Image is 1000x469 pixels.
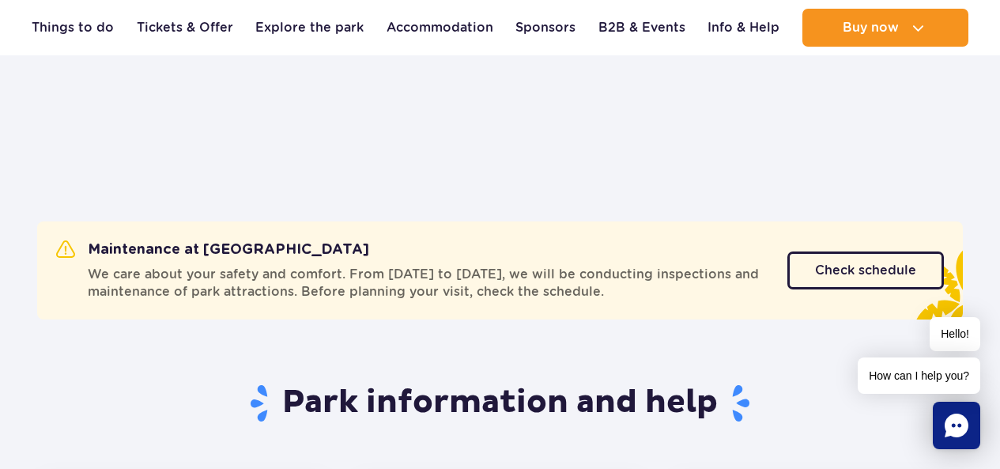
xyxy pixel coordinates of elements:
span: Hello! [930,317,980,351]
a: Check schedule [787,252,944,289]
span: Buy now [843,21,899,35]
span: Check schedule [815,264,916,277]
span: How can I help you? [858,357,980,394]
button: Buy now [802,9,968,47]
h1: Park information and help [37,383,963,424]
a: Tickets & Offer [137,9,233,47]
a: Accommodation [387,9,493,47]
h2: Maintenance at [GEOGRAPHIC_DATA] [56,240,369,259]
a: Sponsors [515,9,575,47]
a: Info & Help [708,9,779,47]
span: We care about your safety and comfort. From [DATE] to [DATE], we will be conducting inspections a... [88,266,768,301]
a: B2B & Events [598,9,685,47]
div: Chat [933,402,980,449]
a: Things to do [32,9,114,47]
a: Explore the park [255,9,364,47]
